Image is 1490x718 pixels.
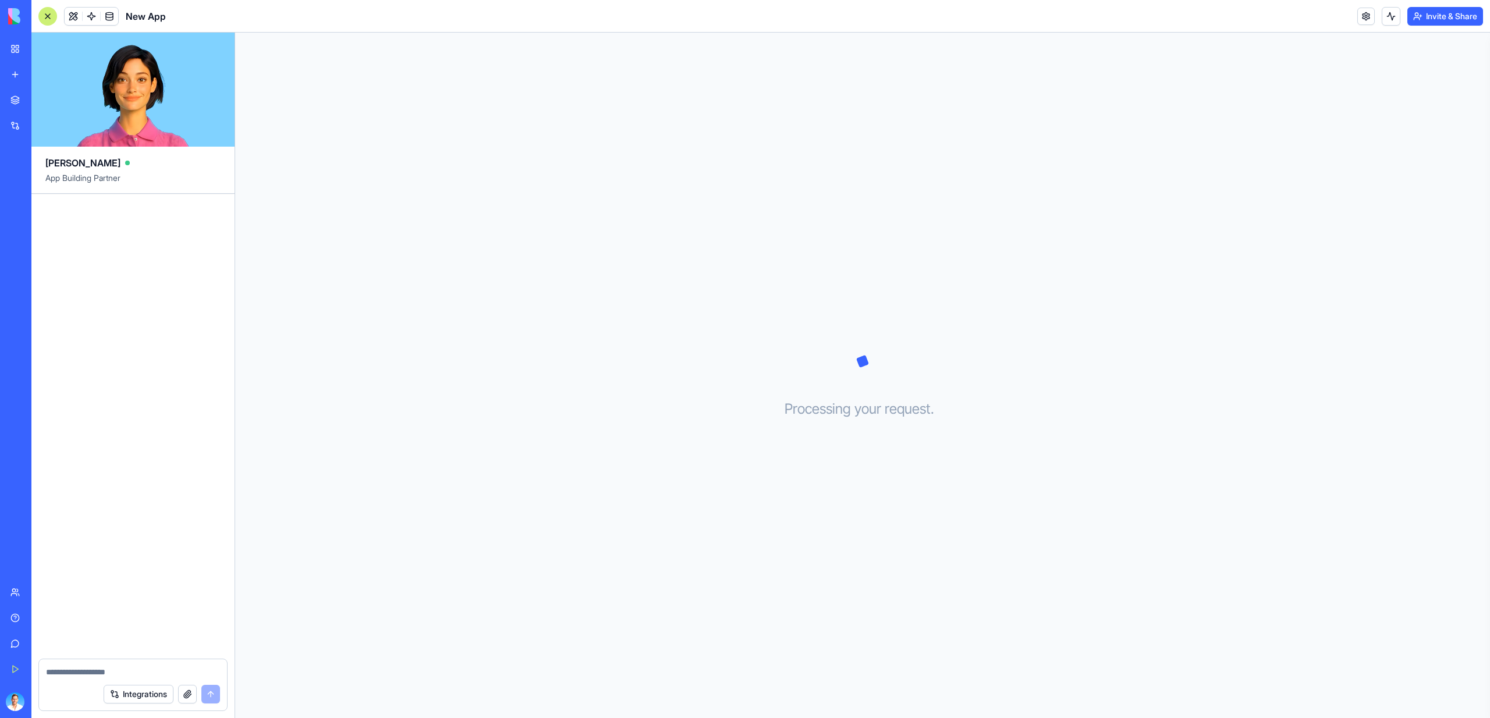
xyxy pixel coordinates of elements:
span: New App [126,9,166,23]
h3: Processing your request [785,400,941,418]
span: App Building Partner [45,172,221,193]
span: [PERSON_NAME] [45,156,120,170]
button: Invite & Share [1407,7,1483,26]
img: ACg8ocKu2a0J7SkfyDpx0sZSCp_sPUVyF5rpKHs7sEzATD7ALHbTLsku=s96-c [6,692,24,711]
button: Integrations [104,685,173,703]
span: . [931,400,934,418]
img: logo [8,8,80,24]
